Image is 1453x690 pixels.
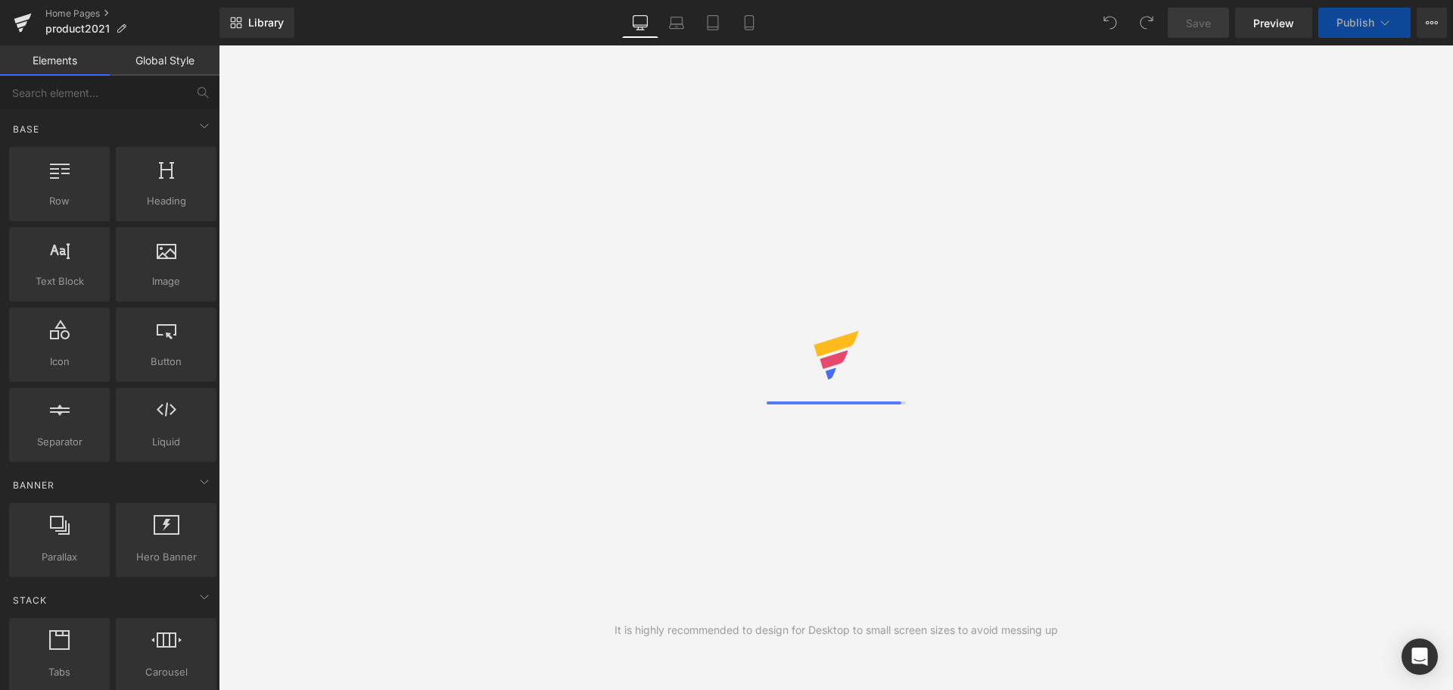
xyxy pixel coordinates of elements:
button: More [1417,8,1447,38]
a: New Library [219,8,294,38]
span: Preview [1253,15,1294,31]
a: Preview [1235,8,1312,38]
div: Open Intercom Messenger [1402,638,1438,675]
span: Heading [120,193,212,209]
span: Library [248,16,284,30]
span: Text Block [14,273,105,289]
span: Banner [11,478,56,492]
span: Tabs [14,664,105,680]
span: Button [120,354,212,370]
a: Laptop [658,8,695,38]
span: Publish [1336,17,1374,29]
button: Publish [1318,8,1411,38]
span: Hero Banner [120,549,212,565]
span: Icon [14,354,105,370]
div: It is highly recommended to design for Desktop to small screen sizes to avoid messing up [614,622,1058,638]
span: Save [1186,15,1211,31]
a: Global Style [110,45,219,76]
span: Row [14,193,105,209]
button: Undo [1095,8,1125,38]
span: Parallax [14,549,105,565]
span: Stack [11,593,48,607]
a: Tablet [695,8,731,38]
a: Desktop [622,8,658,38]
span: Separator [14,434,105,450]
span: Base [11,122,41,136]
span: Liquid [120,434,212,450]
a: Home Pages [45,8,219,20]
a: Mobile [731,8,767,38]
button: Redo [1131,8,1162,38]
span: Image [120,273,212,289]
span: Carousel [120,664,212,680]
span: product2021 [45,23,110,35]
